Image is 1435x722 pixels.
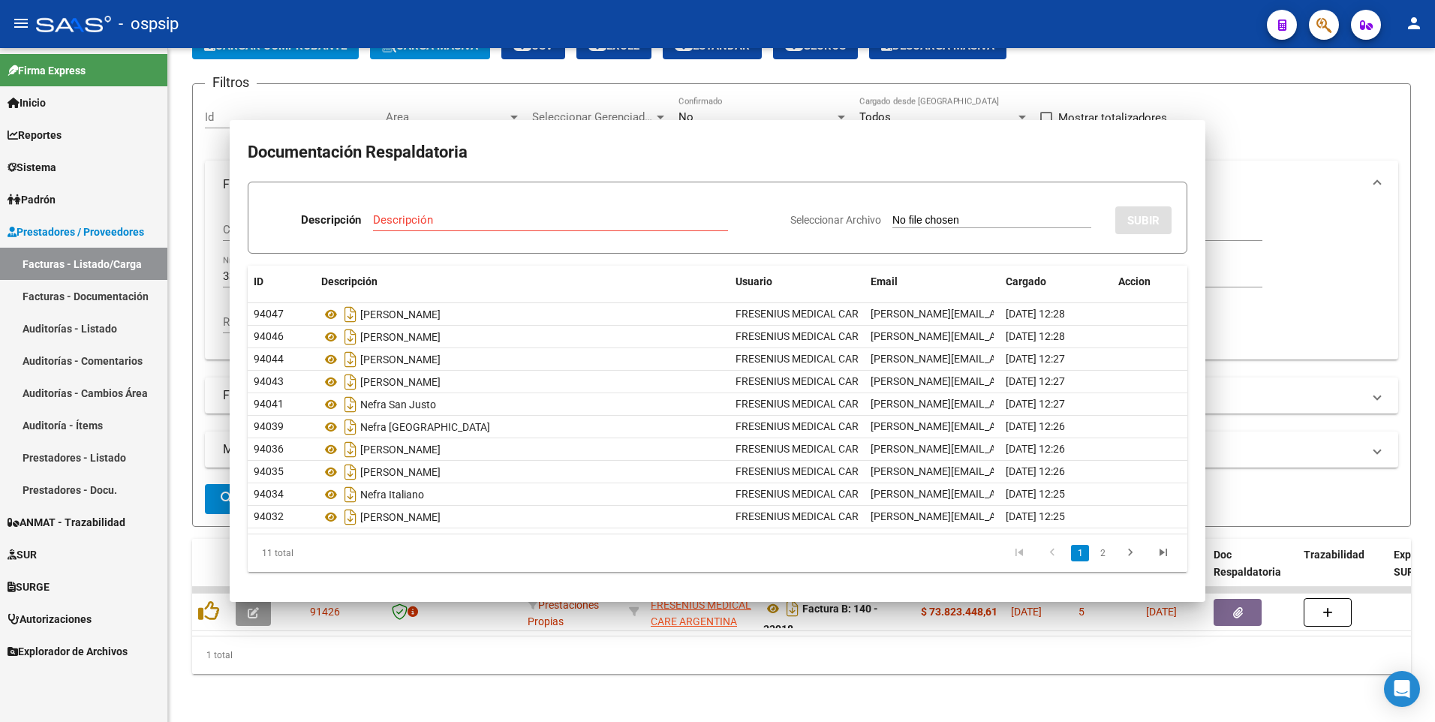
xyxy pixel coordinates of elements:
[1058,109,1167,127] span: Mostrar totalizadores
[736,275,772,287] span: Usuario
[254,375,284,387] span: 94043
[341,370,360,394] i: Descargar documento
[8,159,56,176] span: Sistema
[119,8,179,41] span: - ospsip
[736,465,870,477] span: FRESENIUS MEDICAL CARE -
[651,599,751,645] span: FRESENIUS MEDICAL CARE ARGENTINA SA
[254,330,284,342] span: 94046
[218,489,236,507] mat-icon: search
[730,266,865,298] datatable-header-cell: Usuario
[248,534,433,572] div: 11 total
[678,110,693,124] span: No
[321,325,724,349] div: [PERSON_NAME]
[736,510,870,522] span: FRESENIUS MEDICAL CARE -
[1298,539,1388,605] datatable-header-cell: Trazabilidad
[321,393,724,417] div: Nefra San Justo
[859,110,891,124] span: Todos
[513,39,553,53] span: CSV
[321,275,378,287] span: Descripción
[736,375,870,387] span: FRESENIUS MEDICAL CARE -
[1146,606,1177,618] span: [DATE]
[1006,398,1065,410] span: [DATE] 12:27
[736,353,870,365] span: FRESENIUS MEDICAL CARE -
[1069,540,1091,566] li: page 1
[1071,545,1089,561] a: 1
[736,443,870,455] span: FRESENIUS MEDICAL CARE -
[223,441,1362,458] mat-panel-title: MAS FILTROS
[785,39,846,53] span: Gecros
[321,302,724,326] div: [PERSON_NAME]
[1091,540,1114,566] li: page 2
[301,212,361,229] p: Descripción
[254,465,284,477] span: 94035
[341,302,360,326] i: Descargar documento
[341,483,360,507] i: Descargar documento
[1006,275,1046,287] span: Cargado
[921,606,997,618] strong: $ 73.823.448,61
[8,95,46,111] span: Inicio
[871,465,1229,477] span: [PERSON_NAME][EMAIL_ADDRESS][DATE][PERSON_NAME][DOMAIN_NAME]
[8,514,125,531] span: ANMAT - Trazabilidad
[8,546,37,563] span: SUR
[736,420,870,432] span: FRESENIUS MEDICAL CARE -
[254,398,284,410] span: 94041
[310,606,340,618] span: 91426
[1006,443,1065,455] span: [DATE] 12:26
[341,415,360,439] i: Descargar documento
[254,275,263,287] span: ID
[1149,545,1178,561] a: go to last page
[254,353,284,365] span: 94044
[192,636,1411,674] div: 1 total
[254,443,284,455] span: 94036
[341,460,360,484] i: Descargar documento
[254,308,284,320] span: 94047
[1214,549,1281,578] span: Doc Respaldatoria
[1405,14,1423,32] mat-icon: person
[1127,214,1160,227] span: SUBIR
[1006,510,1065,522] span: [DATE] 12:25
[871,308,1229,320] span: [PERSON_NAME][EMAIL_ADDRESS][DATE][PERSON_NAME][DOMAIN_NAME]
[1118,275,1151,287] span: Accion
[321,438,724,462] div: [PERSON_NAME]
[254,420,284,432] span: 94039
[736,330,870,342] span: FRESENIUS MEDICAL CARE -
[321,415,724,439] div: Nefra [GEOGRAPHIC_DATA]
[341,505,360,529] i: Descargar documento
[8,62,86,79] span: Firma Express
[588,39,639,53] span: EXCEL
[651,597,751,628] div: 30635815201
[871,443,1229,455] span: [PERSON_NAME][EMAIL_ADDRESS][DATE][PERSON_NAME][DOMAIN_NAME]
[736,488,870,500] span: FRESENIUS MEDICAL CARE -
[1000,266,1112,298] datatable-header-cell: Cargado
[321,505,724,529] div: [PERSON_NAME]
[223,176,1362,193] mat-panel-title: FILTROS DEL COMPROBANTE
[1006,353,1065,365] span: [DATE] 12:27
[783,597,802,621] i: Descargar documento
[871,375,1229,387] span: [PERSON_NAME][EMAIL_ADDRESS][DATE][PERSON_NAME][DOMAIN_NAME]
[1038,545,1066,561] a: go to previous page
[12,14,30,32] mat-icon: menu
[871,488,1229,500] span: [PERSON_NAME][EMAIL_ADDRESS][DATE][PERSON_NAME][DOMAIN_NAME]
[1006,308,1065,320] span: [DATE] 12:28
[736,398,870,410] span: FRESENIUS MEDICAL CARE -
[8,579,50,595] span: SURGE
[223,387,1362,404] mat-panel-title: FILTROS DE INTEGRACION
[8,191,56,208] span: Padrón
[763,603,878,635] strong: Factura B: 140 - 33918
[321,460,724,484] div: [PERSON_NAME]
[223,223,344,236] span: Comprobante Tipo
[871,510,1229,522] span: [PERSON_NAME][EMAIL_ADDRESS][DATE][PERSON_NAME][DOMAIN_NAME]
[790,214,881,226] span: Seleccionar Archivo
[321,483,724,507] div: Nefra Italiano
[871,275,898,287] span: Email
[341,325,360,349] i: Descargar documento
[871,398,1229,410] span: [PERSON_NAME][EMAIL_ADDRESS][DATE][PERSON_NAME][DOMAIN_NAME]
[1006,488,1065,500] span: [DATE] 12:25
[248,138,1187,167] h2: Documentación Respaldatoria
[386,110,507,124] span: Area
[1006,330,1065,342] span: [DATE] 12:28
[1116,545,1145,561] a: go to next page
[675,39,750,53] span: Estandar
[871,353,1229,365] span: [PERSON_NAME][EMAIL_ADDRESS][DATE][PERSON_NAME][DOMAIN_NAME]
[1006,375,1065,387] span: [DATE] 12:27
